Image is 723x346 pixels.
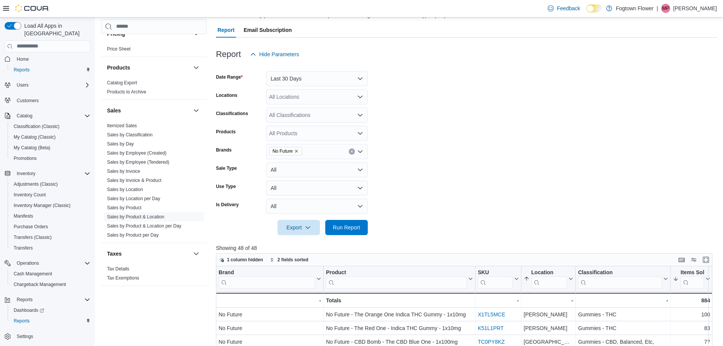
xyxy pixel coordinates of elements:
[326,296,473,305] div: Totals
[247,47,302,62] button: Hide Parameters
[219,310,321,319] div: No Future
[15,5,49,12] img: Cova
[14,96,42,105] a: Customers
[101,78,207,100] div: Products
[2,95,93,106] button: Customers
[578,269,662,288] div: Classification
[8,121,93,132] button: Classification (Classic)
[11,122,90,131] span: Classification (Classic)
[107,123,137,129] span: Itemized Sales
[673,310,710,319] div: 100
[17,171,35,177] span: Inventory
[14,295,36,304] button: Reports
[11,212,36,221] a: Manifests
[677,255,686,264] button: Keyboard shortcuts
[107,205,142,211] span: Sales by Product
[11,316,33,325] a: Reports
[107,266,129,272] span: Tax Details
[107,64,130,71] h3: Products
[101,121,207,243] div: Sales
[2,331,93,342] button: Settings
[11,222,90,231] span: Purchase Orders
[107,46,131,52] span: Price Sheet
[107,223,181,229] span: Sales by Product & Location per Day
[107,275,139,281] a: Tax Exemptions
[8,65,93,75] button: Reports
[545,1,583,16] a: Feedback
[14,54,90,64] span: Home
[680,269,704,288] div: Items Sold
[17,98,39,104] span: Customers
[17,297,33,303] span: Reports
[586,5,602,13] input: Dark Mode
[107,123,137,128] a: Itemized Sales
[107,266,129,272] a: Tax Details
[11,306,47,315] a: Dashboards
[107,196,160,202] span: Sales by Location per Day
[8,221,93,232] button: Purchase Orders
[2,54,93,65] button: Home
[524,269,573,288] button: Location
[107,107,121,114] h3: Sales
[2,168,93,179] button: Inventory
[14,281,66,288] span: Chargeback Management
[14,234,52,240] span: Transfers (Classic)
[11,280,69,289] a: Chargeback Management
[11,222,51,231] a: Purchase Orders
[326,269,467,276] div: Product
[8,142,93,153] button: My Catalog (Beta)
[216,165,237,171] label: Sale Type
[14,81,90,90] span: Users
[192,249,201,258] button: Taxes
[14,295,90,304] span: Reports
[216,50,241,59] h3: Report
[673,324,710,333] div: 83
[216,129,236,135] label: Products
[107,141,134,147] span: Sales by Day
[11,143,54,152] a: My Catalog (Beta)
[531,269,567,288] div: Location
[8,269,93,279] button: Cash Management
[14,213,33,219] span: Manifests
[326,310,473,319] div: No Future - The Orange One Indica THC Gummy - 1x10mg
[218,296,321,305] div: -
[14,111,90,120] span: Catalog
[17,82,28,88] span: Users
[11,65,90,74] span: Reports
[107,205,142,210] a: Sales by Product
[107,150,167,156] span: Sales by Employee (Created)
[14,271,52,277] span: Cash Management
[259,51,299,58] span: Hide Parameters
[578,324,668,333] div: Gummies - THC
[14,192,46,198] span: Inventory Count
[14,134,56,140] span: My Catalog (Classic)
[478,269,513,288] div: SKU URL
[107,80,137,86] span: Catalog Export
[662,4,669,13] span: MP
[216,202,239,208] label: Is Delivery
[578,269,662,276] div: Classification
[107,178,161,183] a: Sales by Invoice & Product
[701,255,710,264] button: Enter fullscreen
[8,243,93,253] button: Transfers
[14,169,38,178] button: Inventory
[107,232,159,238] a: Sales by Product per Day
[14,245,33,251] span: Transfers
[107,132,153,138] span: Sales by Classification
[11,243,36,253] a: Transfers
[107,80,137,85] a: Catalog Export
[107,196,160,201] a: Sales by Location per Day
[11,154,40,163] a: Promotions
[107,214,164,220] span: Sales by Product & Location
[11,269,90,278] span: Cash Management
[14,111,35,120] button: Catalog
[326,269,473,288] button: Product
[478,311,505,318] a: X1TL5MCE
[11,233,55,242] a: Transfers (Classic)
[524,324,573,333] div: [PERSON_NAME]
[8,211,93,221] button: Manifests
[14,307,44,313] span: Dashboards
[657,4,658,13] p: |
[8,316,93,326] button: Reports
